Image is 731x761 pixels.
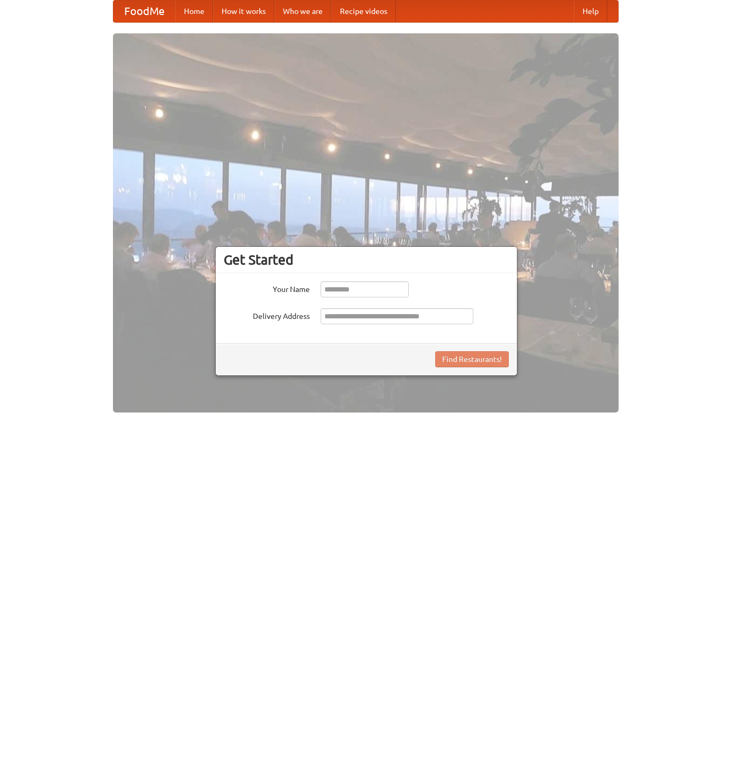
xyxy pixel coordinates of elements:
[331,1,396,22] a: Recipe videos
[213,1,274,22] a: How it works
[435,351,509,367] button: Find Restaurants!
[224,252,509,268] h3: Get Started
[574,1,607,22] a: Help
[113,1,175,22] a: FoodMe
[175,1,213,22] a: Home
[274,1,331,22] a: Who we are
[224,308,310,322] label: Delivery Address
[224,281,310,295] label: Your Name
